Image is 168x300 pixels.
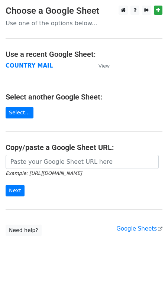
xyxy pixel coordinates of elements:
[6,62,53,69] a: COUNTRY MAIL
[98,63,110,69] small: View
[6,155,159,169] input: Paste your Google Sheet URL here
[6,6,162,16] h3: Choose a Google Sheet
[6,92,162,101] h4: Select another Google Sheet:
[6,225,42,236] a: Need help?
[6,107,33,118] a: Select...
[6,50,162,59] h4: Use a recent Google Sheet:
[91,62,110,69] a: View
[116,225,162,232] a: Google Sheets
[6,19,162,27] p: Use one of the options below...
[6,170,82,176] small: Example: [URL][DOMAIN_NAME]
[6,185,25,196] input: Next
[6,143,162,152] h4: Copy/paste a Google Sheet URL:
